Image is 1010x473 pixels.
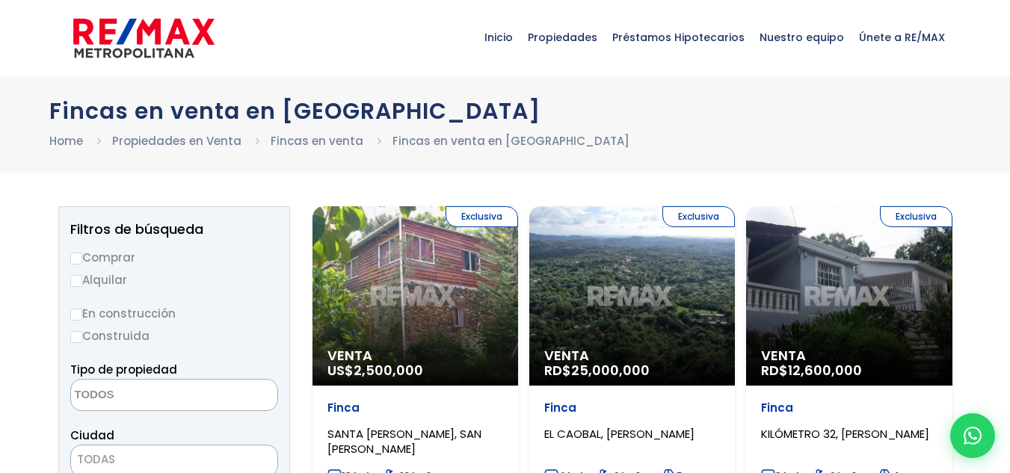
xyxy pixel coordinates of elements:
[271,133,363,149] a: Fincas en venta
[327,348,503,363] span: Venta
[544,401,720,415] p: Finca
[71,449,277,470] span: TODAS
[544,426,695,442] span: EL CAOBAL, [PERSON_NAME]
[70,362,177,377] span: Tipo de propiedad
[70,309,82,321] input: En construcción
[354,361,423,380] span: 2,500,000
[70,327,278,345] label: Construida
[752,15,852,60] span: Nuestro equipo
[761,361,862,380] span: RD$
[662,206,735,227] span: Exclusiva
[77,451,115,467] span: TODAS
[544,348,720,363] span: Venta
[70,248,278,267] label: Comprar
[49,133,83,149] a: Home
[71,380,216,412] textarea: Search
[761,426,929,442] span: KILÓMETRO 32, [PERSON_NAME]
[70,275,82,287] input: Alquilar
[477,15,520,60] span: Inicio
[70,253,82,265] input: Comprar
[544,361,650,380] span: RD$
[73,16,215,61] img: remax-metropolitana-logo
[70,331,82,343] input: Construida
[327,426,481,457] span: SANTA [PERSON_NAME], SAN [PERSON_NAME]
[852,15,952,60] span: Únete a RE/MAX
[70,304,278,323] label: En construcción
[761,401,937,415] p: Finca
[70,222,278,237] h2: Filtros de búsqueda
[327,361,423,380] span: US$
[49,98,961,124] h1: Fincas en venta en [GEOGRAPHIC_DATA]
[605,15,752,60] span: Préstamos Hipotecarios
[70,427,114,443] span: Ciudad
[520,15,605,60] span: Propiedades
[392,132,629,150] li: Fincas en venta en [GEOGRAPHIC_DATA]
[327,401,503,415] p: Finca
[788,361,862,380] span: 12,600,000
[70,270,278,289] label: Alquilar
[761,348,937,363] span: Venta
[571,361,650,380] span: 25,000,000
[880,206,952,227] span: Exclusiva
[112,133,241,149] a: Propiedades en Venta
[446,206,518,227] span: Exclusiva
